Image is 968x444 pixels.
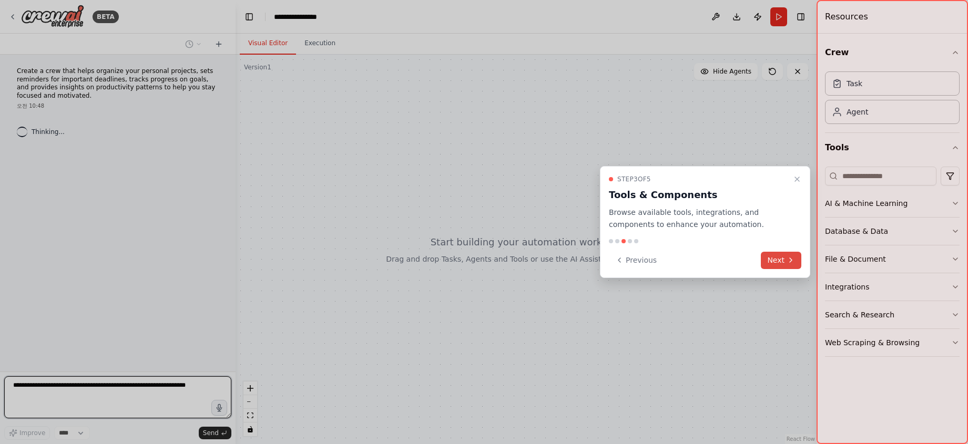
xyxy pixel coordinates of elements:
button: Hide left sidebar [242,9,257,24]
span: Step 3 of 5 [617,175,651,183]
button: Next [761,252,801,269]
button: Previous [609,252,663,269]
p: Browse available tools, integrations, and components to enhance your automation. [609,206,789,231]
h3: Tools & Components [609,188,789,202]
button: Close walkthrough [791,173,803,185]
